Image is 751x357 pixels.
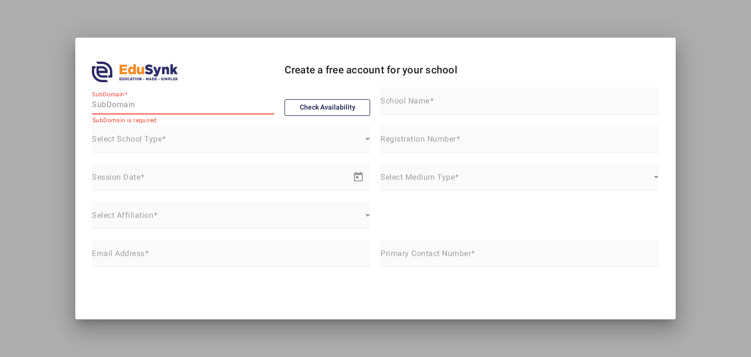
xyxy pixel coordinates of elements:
mat-label: Registration Number [380,134,456,144]
mat-label: Select Medium Type [380,173,455,182]
iframe: reCAPTCHA [92,278,241,316]
input: Enter NA if not applicable [380,137,659,149]
mat-label: School Name [380,96,430,106]
mat-label: Select Affiliation [92,211,154,220]
button: Check Availability [285,99,371,116]
mat-label: SubDomain [92,91,124,98]
input: Start date [92,175,128,187]
mat-label: Email Address [92,249,145,258]
mat-label: Select School Type [92,134,162,144]
input: SubDomain [92,99,274,111]
input: School Name [380,99,659,111]
input: Primary Contact Number [380,251,659,263]
span: SubDomain is required [92,117,156,124]
h4: Create a free account for your school [285,64,563,76]
img: edusynk.png [92,62,178,82]
mat-label: Session Date [92,173,140,182]
input: End date [138,175,263,187]
input: name@work-email.com [92,251,370,263]
mat-label: Primary Contact Number [380,249,471,258]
